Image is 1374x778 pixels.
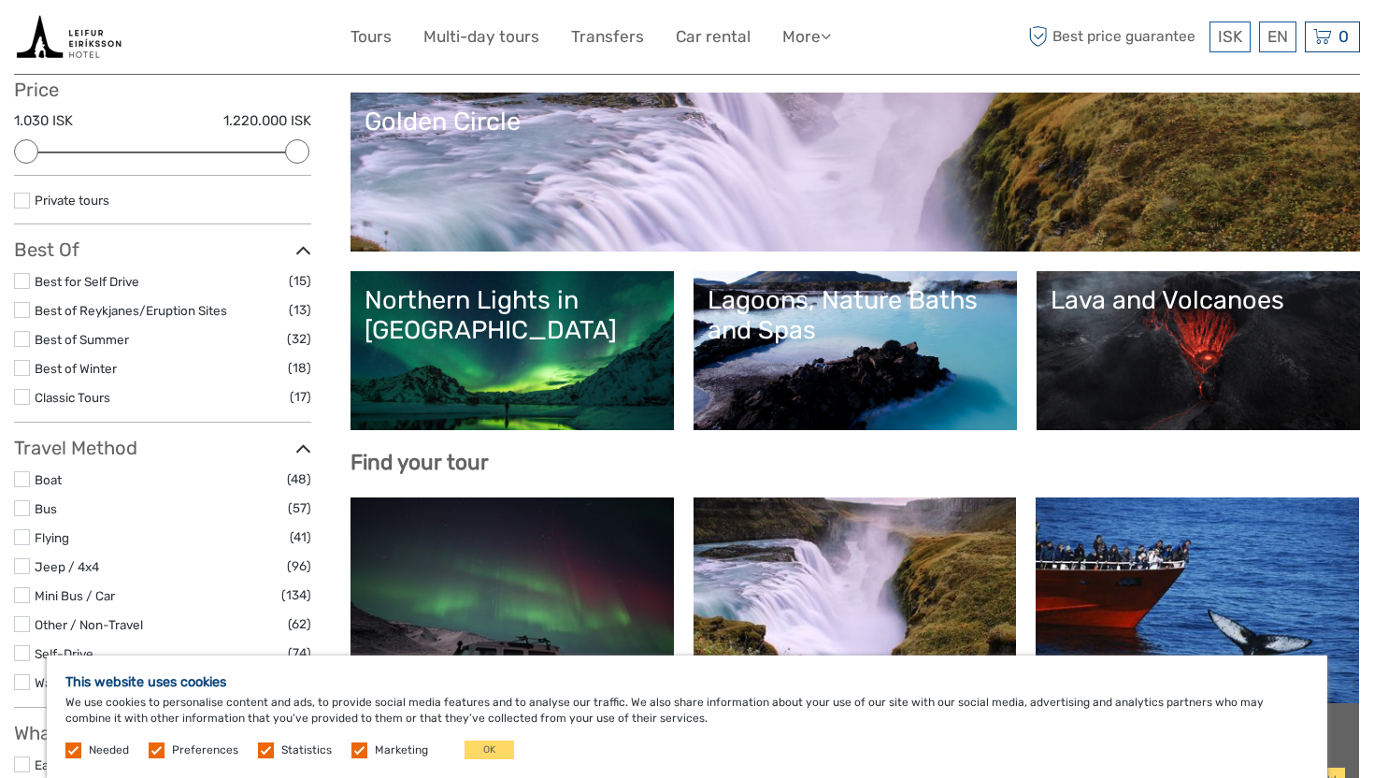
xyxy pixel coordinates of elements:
[465,741,514,759] button: OK
[14,238,311,261] h3: Best Of
[365,285,660,416] a: Northern Lights in [GEOGRAPHIC_DATA]
[35,472,62,487] a: Boat
[35,588,115,603] a: Mini Bus / Car
[35,361,117,376] a: Best of Winter
[14,111,73,131] label: 1.030 ISK
[290,386,311,408] span: (17)
[35,646,93,661] a: Self-Drive
[35,501,57,516] a: Bus
[35,559,99,574] a: Jeep / 4x4
[287,328,311,350] span: (32)
[89,742,129,758] label: Needed
[288,613,311,635] span: (62)
[1051,285,1346,315] div: Lava and Volcanoes
[288,642,311,664] span: (74)
[223,111,311,131] label: 1.220.000 ISK
[281,584,311,606] span: (134)
[351,450,489,475] b: Find your tour
[287,555,311,577] span: (96)
[365,107,1346,137] div: Golden Circle
[676,23,751,50] a: Car rental
[708,285,1003,416] a: Lagoons, Nature Baths and Spas
[35,675,79,690] a: Walking
[571,23,644,50] a: Transfers
[287,468,311,490] span: (48)
[288,357,311,379] span: (18)
[375,742,428,758] label: Marketing
[35,617,143,632] a: Other / Non-Travel
[1023,22,1205,52] span: Best price guarantee
[1336,27,1352,46] span: 0
[35,303,227,318] a: Best of Reykjanes/Eruption Sites
[289,299,311,321] span: (13)
[65,674,1309,690] h5: This website uses cookies
[35,332,129,347] a: Best of Summer
[26,33,211,48] p: We're away right now. Please check back later!
[1218,27,1242,46] span: ISK
[14,722,311,744] h3: What do you want to see?
[172,742,238,758] label: Preferences
[14,79,311,101] h3: Price
[708,285,1003,346] div: Lagoons, Nature Baths and Spas
[14,14,123,60] img: Book tours and activities with live availability from the tour operators in Iceland that we have ...
[35,530,69,545] a: Flying
[782,23,831,50] a: More
[289,270,311,292] span: (15)
[215,29,237,51] button: Open LiveChat chat widget
[290,526,311,548] span: (41)
[47,656,1327,778] div: We use cookies to personalise content and ads, to provide social media features and to analyse ou...
[14,437,311,459] h3: Travel Method
[35,274,139,289] a: Best for Self Drive
[35,390,110,405] a: Classic Tours
[281,742,332,758] label: Statistics
[35,757,190,772] a: East [GEOGRAPHIC_DATA]
[423,23,539,50] a: Multi-day tours
[1051,285,1346,416] a: Lava and Volcanoes
[351,23,392,50] a: Tours
[288,497,311,519] span: (57)
[365,285,660,346] div: Northern Lights in [GEOGRAPHIC_DATA]
[365,107,1346,238] a: Golden Circle
[1259,22,1296,52] div: EN
[35,193,109,208] a: Private tours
